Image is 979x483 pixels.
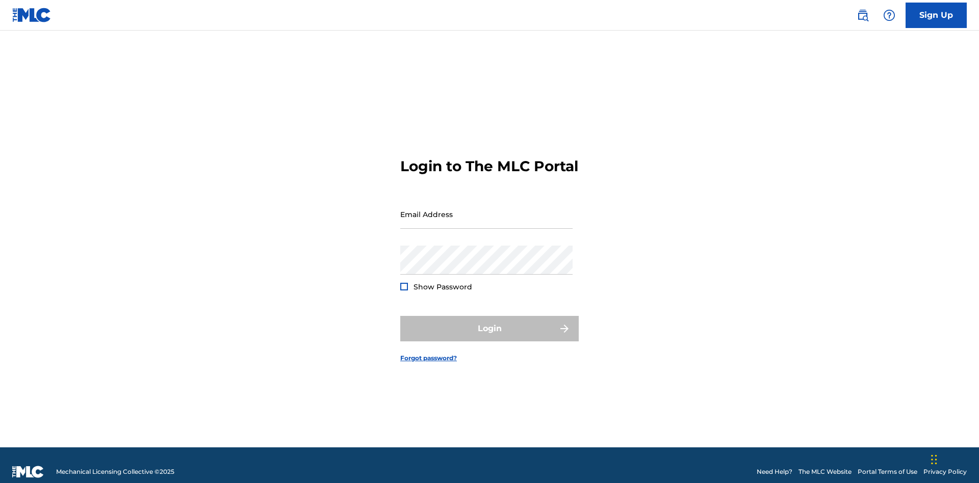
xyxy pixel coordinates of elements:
[757,467,792,476] a: Need Help?
[879,5,899,25] div: Help
[12,466,44,478] img: logo
[923,467,967,476] a: Privacy Policy
[883,9,895,21] img: help
[12,8,51,22] img: MLC Logo
[857,9,869,21] img: search
[798,467,852,476] a: The MLC Website
[928,434,979,483] iframe: Chat Widget
[414,282,472,291] span: Show Password
[906,3,967,28] a: Sign Up
[858,467,917,476] a: Portal Terms of Use
[931,444,937,475] div: Drag
[400,354,457,363] a: Forgot password?
[56,467,174,476] span: Mechanical Licensing Collective © 2025
[853,5,873,25] a: Public Search
[400,157,578,175] h3: Login to The MLC Portal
